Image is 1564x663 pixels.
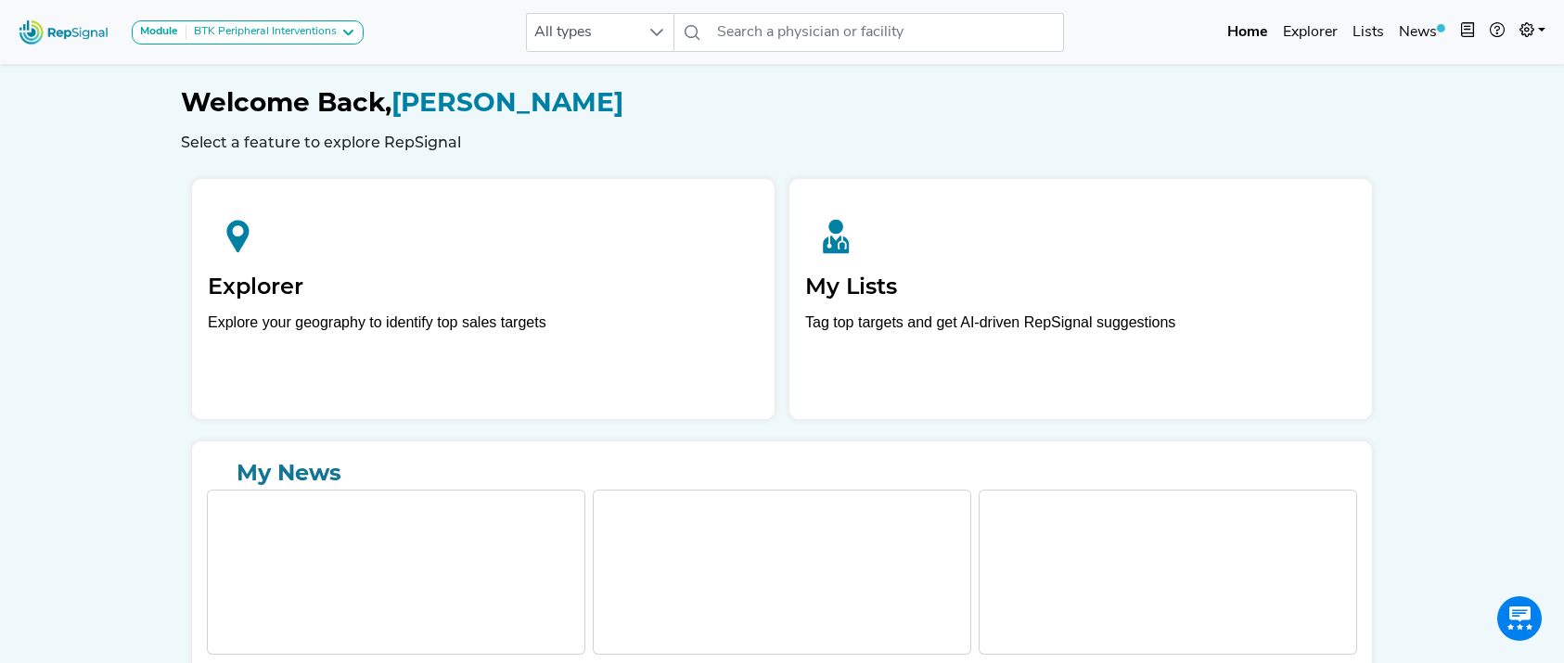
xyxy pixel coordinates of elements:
a: My News [207,456,1357,490]
a: Home [1220,14,1276,51]
h1: [PERSON_NAME] [181,87,1383,119]
input: Search a physician or facility [710,13,1064,52]
a: ExplorerExplore your geography to identify top sales targets [192,179,775,419]
button: Intel Book [1453,14,1482,51]
a: News [1391,14,1453,51]
a: Explorer [1276,14,1345,51]
div: BTK Peripheral Interventions [186,25,337,40]
h2: My Lists [805,274,1356,300]
a: Lists [1345,14,1391,51]
span: All types [527,14,638,51]
div: Explore your geography to identify top sales targets [208,312,759,334]
button: ModuleBTK Peripheral Interventions [132,20,364,45]
strong: Module [140,26,178,37]
a: My ListsTag top targets and get AI-driven RepSignal suggestions [789,179,1372,419]
span: Welcome Back, [181,86,391,118]
h2: Explorer [208,274,759,300]
h6: Select a feature to explore RepSignal [181,134,1383,151]
p: Tag top targets and get AI-driven RepSignal suggestions [805,312,1356,366]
